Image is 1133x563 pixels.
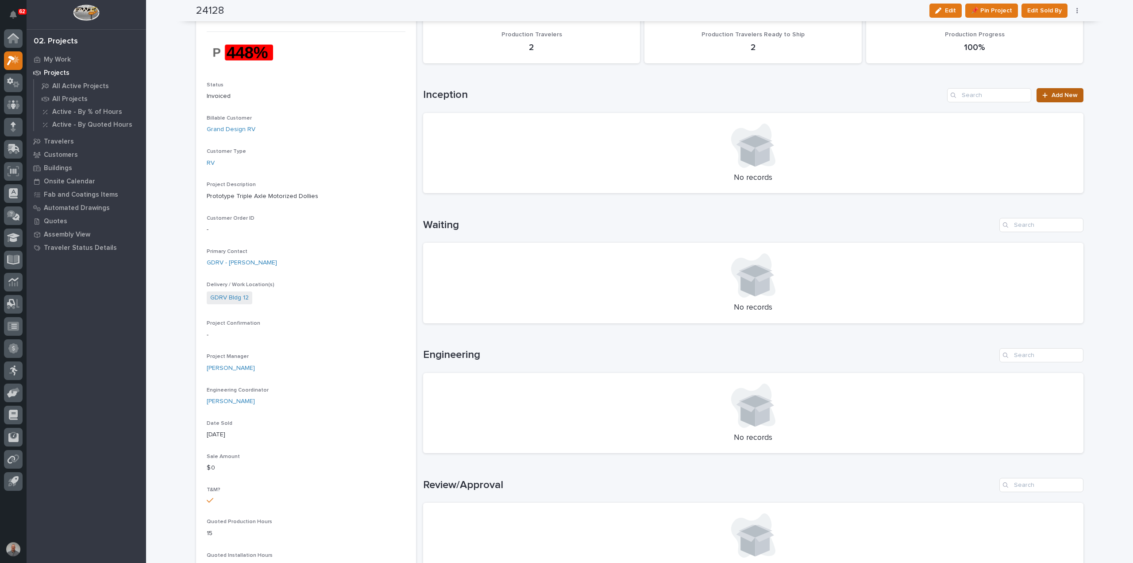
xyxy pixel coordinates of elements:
p: $ 0 [207,463,405,473]
span: Production Travelers Ready to Ship [701,31,805,38]
p: All Projects [52,95,88,103]
p: 100% [877,42,1073,53]
span: Engineering Coordinator [207,388,269,393]
p: Travelers [44,138,74,146]
button: Edit [929,4,962,18]
span: Billable Customer [207,116,252,121]
p: Invoiced [207,92,405,101]
span: Date Sold [207,421,232,426]
h1: Review/Approval [423,479,996,492]
p: 15 [207,529,405,538]
span: 📌 Pin Project [971,5,1012,16]
a: RV [207,159,215,168]
p: 62 [19,8,25,15]
span: Delivery / Work Location(s) [207,282,274,287]
span: Project Manager [207,354,249,359]
h2: 24128 [196,4,224,17]
span: Project Description [207,182,256,187]
a: Onsite Calendar [27,175,146,188]
p: Prototype Triple Axle Motorized Dollies [207,192,405,201]
a: [PERSON_NAME] [207,397,255,406]
button: users-avatar [4,540,23,559]
a: Add New [1037,88,1083,102]
a: Automated Drawings [27,201,146,214]
p: - [207,330,405,340]
span: Edit Sold By [1027,5,1062,16]
span: Quoted Production Hours [207,519,272,524]
p: 2 [655,42,851,53]
h1: Inception [423,89,944,101]
p: Fab and Coatings Items [44,191,118,199]
img: SvNz1XiQ-Nlxi7-F3sbhAEBOcXeTFKNGUtMGwgQtqzA [207,37,273,68]
span: Production Progress [945,31,1005,38]
input: Search [999,478,1083,492]
h1: Waiting [423,219,996,232]
a: GDRV Bldg 12 [210,293,249,303]
a: Assembly View [27,228,146,241]
a: GDRV - [PERSON_NAME] [207,258,277,268]
p: All Active Projects [52,82,109,90]
p: Onsite Calendar [44,178,95,186]
a: Fab and Coatings Items [27,188,146,201]
a: All Active Projects [34,80,146,92]
p: Assembly View [44,231,90,239]
a: Customers [27,148,146,161]
a: My Work [27,53,146,66]
a: Traveler Status Details [27,241,146,254]
p: Projects [44,69,69,77]
p: No records [434,433,1073,443]
a: All Projects [34,93,146,105]
p: Customers [44,151,78,159]
p: My Work [44,56,71,64]
p: Active - By % of Hours [52,108,122,116]
img: Workspace Logo [73,4,99,21]
p: No records [434,173,1073,183]
p: Buildings [44,164,72,172]
a: Grand Design RV [207,125,255,134]
p: - [207,225,405,234]
div: 02. Projects [34,37,78,47]
a: Quotes [27,214,146,228]
button: Edit Sold By [1021,4,1067,18]
input: Search [999,218,1083,232]
input: Search [947,88,1031,102]
p: Traveler Status Details [44,244,117,252]
p: Active - By Quoted Hours [52,121,132,129]
a: Projects [27,66,146,79]
a: Travelers [27,135,146,148]
span: Customer Type [207,149,246,154]
a: [PERSON_NAME] [207,364,255,373]
button: Notifications [4,5,23,24]
span: Status [207,82,224,88]
button: 📌 Pin Project [965,4,1018,18]
p: Automated Drawings [44,204,110,212]
p: No records [434,303,1073,313]
span: Primary Contact [207,249,247,254]
span: T&M? [207,487,220,493]
span: Customer Order ID [207,216,254,221]
h1: Engineering [423,349,996,361]
div: Notifications62 [11,11,23,25]
span: Add New [1052,92,1078,98]
span: Edit [945,7,956,15]
a: Active - By Quoted Hours [34,118,146,131]
a: Buildings [27,161,146,175]
span: Production Travelers [501,31,562,38]
p: [DATE] [207,430,405,439]
span: Sale Amount [207,454,240,459]
p: Quotes [44,217,67,225]
span: Quoted Installation Hours [207,553,273,558]
p: 2 [434,42,630,53]
input: Search [999,348,1083,362]
span: Project Confirmation [207,321,260,326]
a: Active - By % of Hours [34,105,146,118]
